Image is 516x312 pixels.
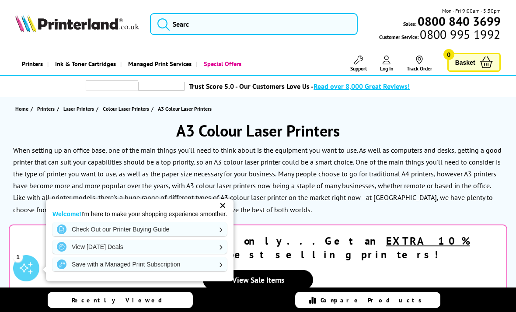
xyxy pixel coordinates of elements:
a: Compare Products [295,292,440,308]
span: Customer Service: [379,30,500,41]
a: Trust Score 5.0 - Our Customers Love Us -Read over 8,000 Great Reviews! [189,82,410,91]
a: Basket 0 [447,53,501,72]
a: Home [15,104,31,113]
h1: A3 Colour Laser Printers [9,120,507,141]
a: 0800 840 3699 [416,17,501,25]
strong: Welcome! [52,210,81,217]
img: trustpilot rating [86,80,138,91]
a: Laser Printers [63,104,96,113]
div: ✕ [216,200,229,212]
span: Colour Laser Printers [103,104,149,113]
a: Log In [380,56,394,72]
span: Printers [37,104,55,113]
a: Track Order [407,56,432,72]
a: Save with a Managed Print Subscription [52,257,227,271]
span: 0 [443,49,454,60]
strong: For a limited time only...Get an selected best selling printers! [46,234,470,261]
a: View [DATE] Deals [52,240,227,254]
div: 1 [13,252,23,262]
p: I'm here to make your shopping experience smoother. [52,210,227,218]
span: A3 Colour Laser Printers [158,105,212,112]
span: Log In [380,65,394,72]
img: Printerland Logo [15,14,139,32]
span: Mon - Fri 9:00am - 5:30pm [442,7,501,15]
a: View Sale Items [203,270,313,290]
span: Compare Products [321,296,426,304]
span: Ink & Toner Cartridges [55,53,116,75]
span: Laser Printers [63,104,94,113]
span: Recently Viewed [72,296,171,304]
a: Printers [37,104,57,113]
input: Searc [150,13,358,35]
img: trustpilot rating [138,82,185,91]
a: Recently Viewed [48,292,193,308]
a: Printers [15,53,47,75]
a: Ink & Toner Cartridges [47,53,120,75]
span: 0800 995 1992 [418,30,500,39]
a: Printerland Logo [15,14,139,34]
span: Basket [455,56,475,68]
span: Sales: [403,20,416,28]
span: Read over 8,000 Great Reviews! [314,82,410,91]
p: Many people choose to go for traditional A4 printers, however A3 printers have become more and mo... [13,169,496,214]
a: Special Offers [196,53,246,75]
a: Managed Print Services [120,53,196,75]
span: Support [350,65,367,72]
a: Colour Laser Printers [103,104,151,113]
a: Support [350,56,367,72]
b: 0800 840 3699 [418,13,501,29]
p: When setting up an office base, one of the main things you'll need to think about is the equipmen... [13,146,502,178]
a: Check Out our Printer Buying Guide [52,222,227,236]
